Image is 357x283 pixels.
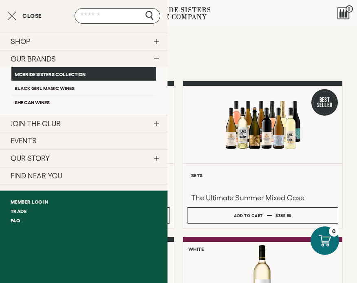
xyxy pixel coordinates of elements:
[187,207,338,224] button: Add to cart $385.88
[234,210,263,222] div: Add to cart
[275,213,291,218] span: $385.88
[346,5,353,13] span: 0
[11,67,156,81] a: McBride Sisters Collection
[11,81,156,94] a: Black Girl Magic Wines
[7,11,42,21] button: Close cart
[329,226,339,237] div: 0
[11,95,156,109] a: SHE CAN Wines
[191,173,334,178] h6: Sets
[22,13,42,19] span: Close
[191,193,334,203] h3: The Ultimate Summer Mixed Case
[188,246,204,252] h6: White
[183,81,343,229] a: Best Seller The Ultimate Summer Mixed Case Sets The Ultimate Summer Mixed Case Add to cart $385.88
